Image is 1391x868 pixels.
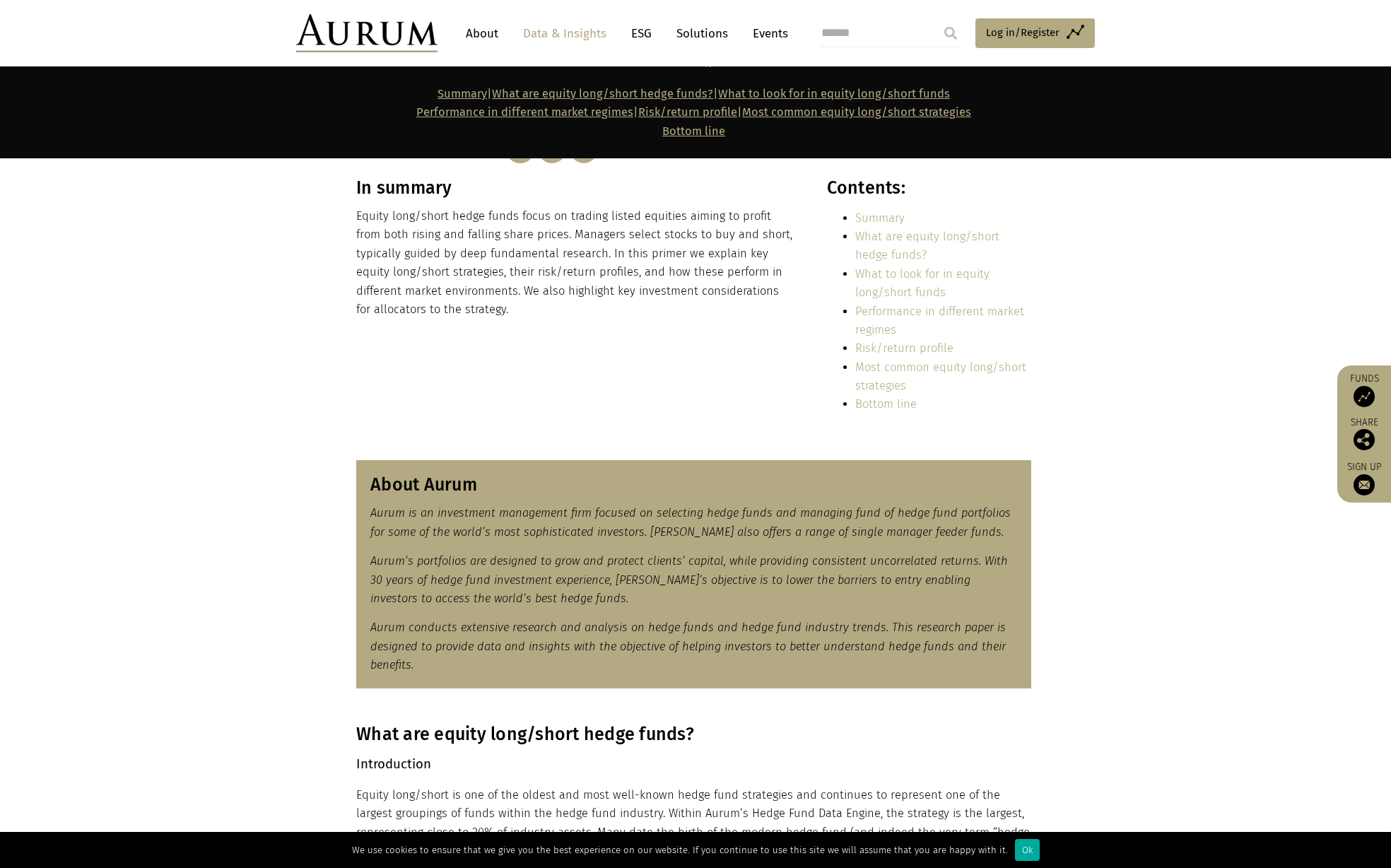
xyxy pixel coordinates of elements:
[855,211,905,225] a: Summary
[416,105,633,119] a: Performance in different market regimes
[1344,461,1384,495] a: Sign up
[855,267,990,299] a: What to look for in equity long/short funds
[1344,418,1384,450] div: Share
[492,87,713,100] a: What are equity long/short hedge funds?
[438,87,487,100] a: Summary
[370,621,1006,671] em: Aurum conducts extensive research and analysis on hedge funds and hedge fund industry trends. Thi...
[638,105,737,119] a: Risk/return profile
[742,105,971,119] a: Most common equity long/short strategies
[718,87,950,100] a: What to look for in equity long/short funds
[356,207,796,319] p: Equity long/short hedge funds focus on trading listed equities aiming to profit from both rising ...
[1354,429,1375,450] img: Share this post
[855,230,999,262] a: What are equity long/short hedge funds?
[370,506,1011,538] em: Aurum is an investment management firm focused on selecting hedge funds and managing fund of hedg...
[459,20,505,47] a: About
[827,177,1031,199] h3: Contents:
[516,20,614,47] a: Data & Insights
[1354,386,1375,407] img: Access Funds
[855,305,1024,336] a: Performance in different market regimes
[1344,373,1384,407] a: Funds
[370,554,1008,605] em: Aurum’s portfolios are designed to grow and protect clients’ capital, while providing consistent ...
[296,14,438,52] img: Aurum
[746,20,788,47] a: Events
[855,397,917,411] a: Bottom line
[356,177,796,199] h3: In summary
[986,24,1060,41] span: Log in/Register
[662,124,725,138] a: Bottom line
[1354,474,1375,495] img: Sign up to our newsletter
[416,87,971,138] strong: | | | |
[937,19,965,47] input: Submit
[855,360,1026,392] a: Most common equity long/short strategies
[855,341,953,355] a: Risk/return profile
[1015,839,1040,861] div: Ok
[669,20,735,47] a: Solutions
[356,756,431,772] strong: Introduction
[356,724,1031,745] h3: What are equity long/short hedge funds?
[624,20,659,47] a: ESG
[370,474,1017,495] h3: About Aurum
[975,18,1095,48] a: Log in/Register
